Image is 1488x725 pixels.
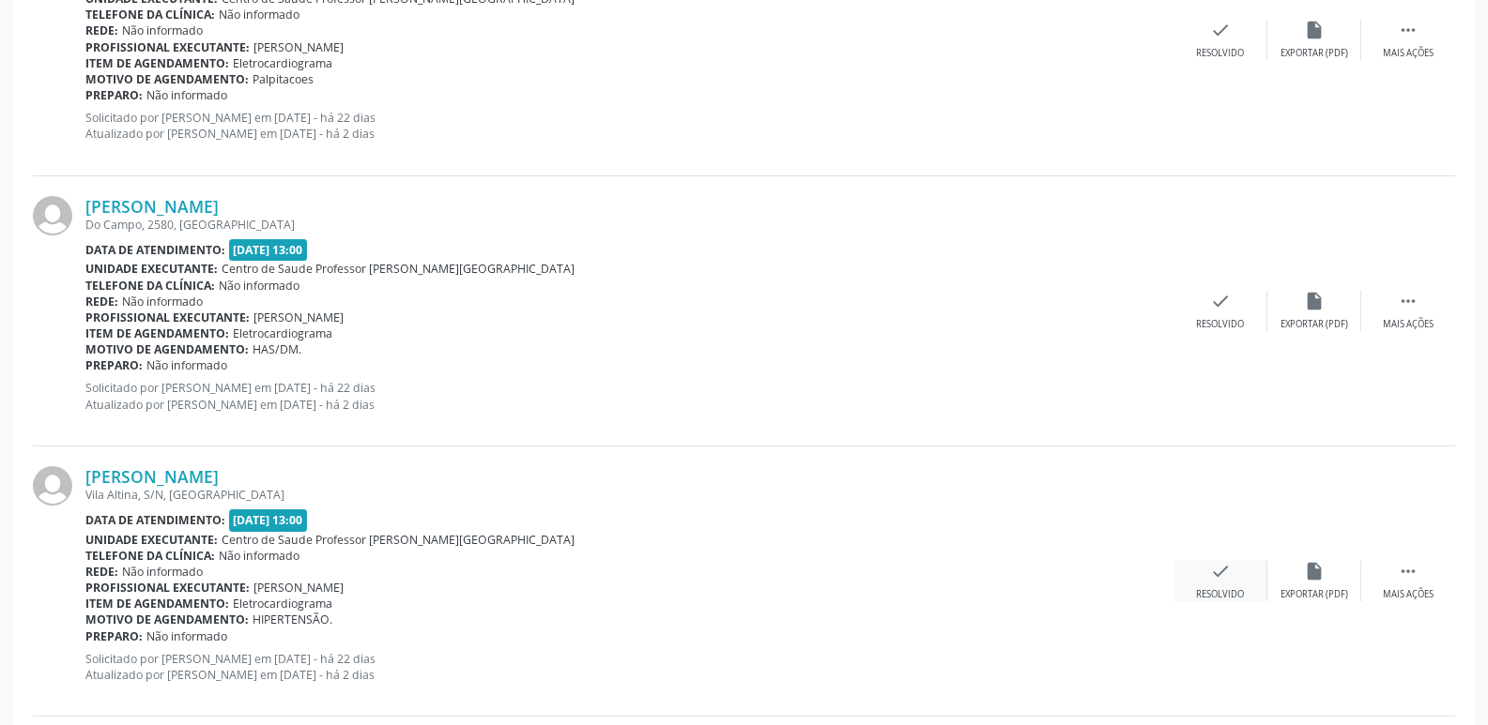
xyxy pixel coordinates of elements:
span: Palpitacoes [253,71,314,87]
span: Centro de Saude Professor [PERSON_NAME][GEOGRAPHIC_DATA] [222,261,575,277]
i: check [1210,561,1231,582]
b: Profissional executante: [85,310,250,325]
p: Solicitado por [PERSON_NAME] em [DATE] - há 22 dias Atualizado por [PERSON_NAME] em [DATE] - há 2... [85,110,1174,142]
i: insert_drive_file [1304,291,1325,311]
i: insert_drive_file [1304,561,1325,582]
i:  [1398,291,1419,311]
b: Unidade executante: [85,261,218,277]
div: Mais ações [1383,47,1434,60]
b: Item de agendamento: [85,596,229,612]
span: Não informado [146,628,227,644]
b: Telefone da clínica: [85,7,215,23]
div: Exportar (PDF) [1281,47,1348,60]
span: [PERSON_NAME] [253,310,344,325]
p: Solicitado por [PERSON_NAME] em [DATE] - há 22 dias Atualizado por [PERSON_NAME] em [DATE] - há 2... [85,380,1174,412]
b: Rede: [85,294,118,310]
b: Rede: [85,23,118,38]
b: Item de agendamento: [85,55,229,71]
i: insert_drive_file [1304,20,1325,40]
span: [DATE] 13:00 [229,239,308,261]
img: img [33,466,72,506]
span: Não informado [219,548,299,564]
i: check [1210,20,1231,40]
b: Preparo: [85,628,143,644]
i:  [1398,561,1419,582]
div: Mais ações [1383,588,1434,601]
b: Data de atendimento: [85,242,225,258]
b: Motivo de agendamento: [85,71,249,87]
div: Mais ações [1383,318,1434,331]
b: Preparo: [85,87,143,103]
span: HIPERTENSÃO. [253,612,332,627]
b: Unidade executante: [85,532,218,548]
span: [DATE] 13:00 [229,509,308,531]
b: Rede: [85,564,118,580]
span: Eletrocardiograma [233,325,332,341]
a: [PERSON_NAME] [85,466,219,487]
span: Não informado [122,294,203,310]
b: Profissional executante: [85,39,250,55]
b: Item de agendamento: [85,325,229,341]
span: Não informado [146,357,227,373]
div: Resolvido [1196,47,1244,60]
span: Eletrocardiograma [233,55,332,71]
span: HAS/DM. [253,341,301,357]
b: Telefone da clínica: [85,548,215,564]
b: Preparo: [85,357,143,373]
span: Não informado [219,278,299,294]
span: Eletrocardiograma [233,596,332,612]
b: Profissional executante: [85,580,250,596]
span: Não informado [122,564,203,580]
div: Vila Altina, S/N, [GEOGRAPHIC_DATA] [85,487,1174,503]
a: [PERSON_NAME] [85,196,219,217]
span: Não informado [122,23,203,38]
i:  [1398,20,1419,40]
span: [PERSON_NAME] [253,39,344,55]
div: Resolvido [1196,318,1244,331]
div: Resolvido [1196,588,1244,601]
p: Solicitado por [PERSON_NAME] em [DATE] - há 22 dias Atualizado por [PERSON_NAME] em [DATE] - há 2... [85,651,1174,683]
div: Exportar (PDF) [1281,318,1348,331]
b: Data de atendimento: [85,512,225,528]
b: Motivo de agendamento: [85,612,249,627]
span: [PERSON_NAME] [253,580,344,596]
div: Do Campo, 2580, [GEOGRAPHIC_DATA] [85,217,1174,233]
div: Exportar (PDF) [1281,588,1348,601]
i: check [1210,291,1231,311]
b: Motivo de agendamento: [85,341,249,357]
b: Telefone da clínica: [85,278,215,294]
span: Não informado [146,87,227,103]
span: Não informado [219,7,299,23]
img: img [33,196,72,235]
span: Centro de Saude Professor [PERSON_NAME][GEOGRAPHIC_DATA] [222,532,575,548]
